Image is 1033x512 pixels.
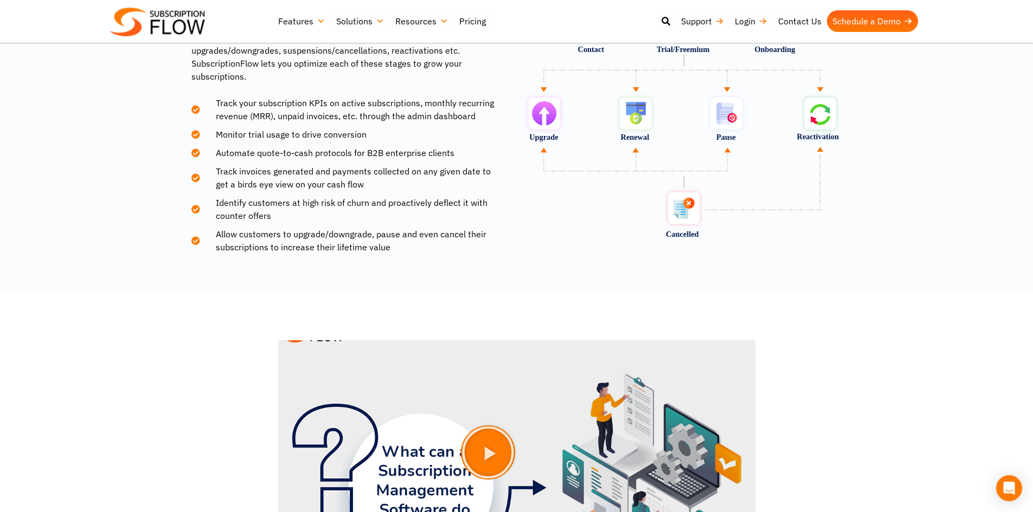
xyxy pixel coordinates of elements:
a: Pricing [454,10,491,32]
a: Solutions [331,10,390,32]
span: Track invoices generated and payments collected on any given date to get a birds eye view on your... [202,165,503,191]
span: Identify customers at high risk of churn and proactively deflect it with counter offers [202,196,503,222]
div: Open Intercom Messenger [996,475,1022,501]
a: Schedule a Demo [827,10,918,32]
a: Support [676,10,729,32]
a: Login [729,10,773,32]
img: Subscriptionflow [110,8,205,36]
a: Contact Us [773,10,827,32]
div: Play Video [488,452,542,507]
span: Monitor trial usage to drive conversion [202,128,367,141]
span: Automate quote-to-cash protocols for B2B enterprise clients [202,146,454,159]
span: Allow customers to upgrade/downgrade, pause and even cancel their subscriptions to increase their... [202,228,503,254]
a: Resources [390,10,454,32]
a: Features [273,10,331,32]
span: Track your subscription KPIs on active subscriptions, monthly recurring revenue (MRR), unpaid inv... [202,96,503,122]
